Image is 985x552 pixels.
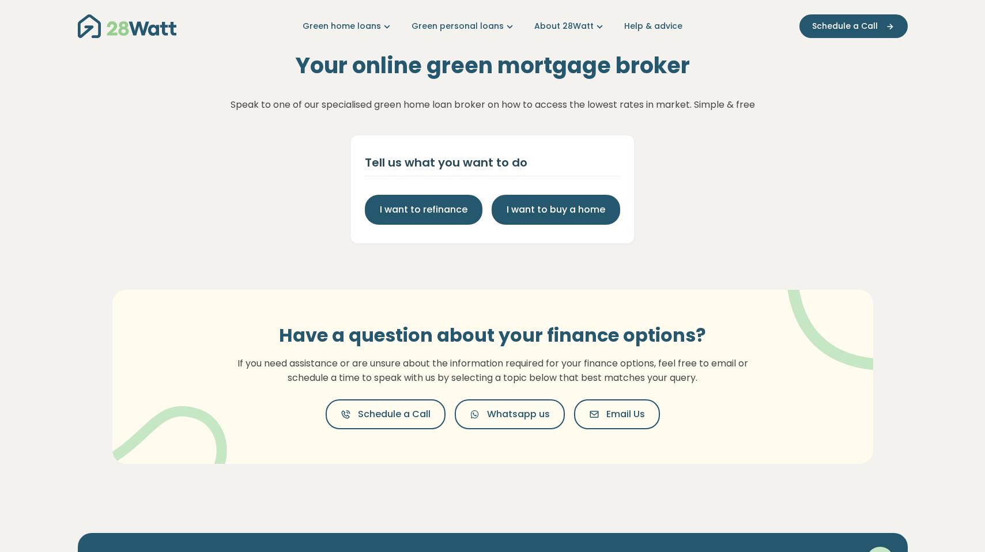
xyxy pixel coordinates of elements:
[507,203,605,217] span: I want to buy a home
[380,203,467,217] span: I want to refinance
[492,195,620,225] button: I want to buy a home
[365,154,620,171] div: Tell us what you want to do
[303,20,393,32] a: Green home loans
[606,407,645,421] span: Email Us
[231,356,755,385] p: If you need assistance or are unsure about the information required for your finance options, fee...
[534,20,606,32] a: About 28Watt
[231,324,755,346] h3: Have a question about your finance options?
[104,376,227,491] img: vector
[799,14,908,38] button: Schedule a Call
[812,20,878,32] span: Schedule a Call
[624,20,682,32] a: Help & advice
[412,20,516,32] a: Green personal loans
[757,258,908,370] img: vector
[326,399,446,429] button: Schedule a Call
[78,12,908,41] nav: Main navigation
[296,52,690,79] h2: Your online green mortgage broker
[231,97,755,112] p: Speak to one of our specialised green home loan broker on how to access the lowest rates in marke...
[358,407,431,421] span: Schedule a Call
[78,14,176,38] img: 28Watt
[455,399,565,429] button: Whatsapp us
[487,407,550,421] span: Whatsapp us
[365,195,482,225] button: I want to refinance
[574,399,660,429] button: Email Us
